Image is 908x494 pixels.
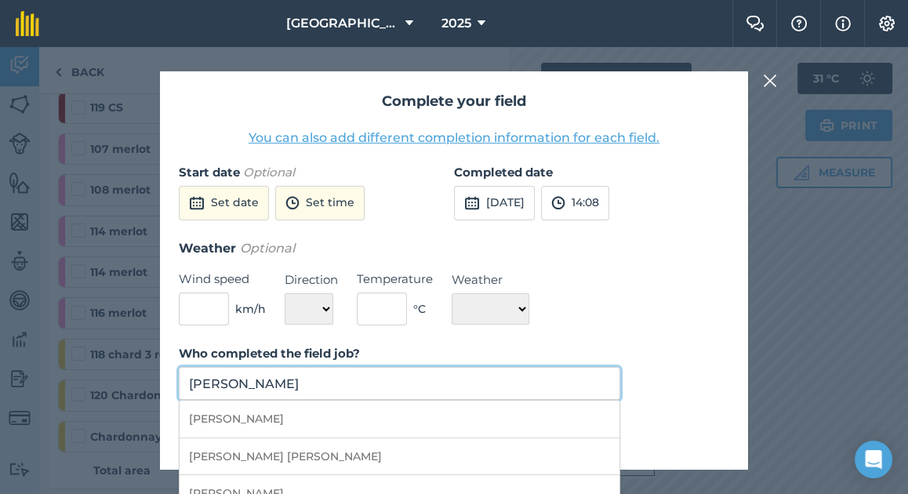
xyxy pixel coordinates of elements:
[452,271,529,289] label: Weather
[551,194,565,212] img: svg+xml;base64,PD94bWwgdmVyc2lvbj0iMS4wIiBlbmNvZGluZz0idXRmLTgiPz4KPCEtLSBHZW5lcmF0b3I6IEFkb2JlIE...
[179,90,729,113] h2: Complete your field
[877,16,896,31] img: A cog icon
[243,165,295,180] em: Optional
[454,165,553,180] strong: Completed date
[454,186,535,220] button: [DATE]
[180,401,619,438] li: [PERSON_NAME]
[249,129,659,147] button: You can also add different completion information for each field.
[441,14,471,33] span: 2025
[541,186,609,220] button: 14:08
[413,300,426,318] span: ° C
[790,16,808,31] img: A question mark icon
[855,441,892,478] div: Open Intercom Messenger
[179,238,729,259] h3: Weather
[16,11,39,36] img: fieldmargin Logo
[179,346,360,361] strong: Who completed the field job?
[179,165,240,180] strong: Start date
[285,194,300,212] img: svg+xml;base64,PD94bWwgdmVyc2lvbj0iMS4wIiBlbmNvZGluZz0idXRmLTgiPz4KPCEtLSBHZW5lcmF0b3I6IEFkb2JlIE...
[285,271,338,289] label: Direction
[179,270,266,289] label: Wind speed
[180,438,619,475] li: [PERSON_NAME] [PERSON_NAME]
[464,194,480,212] img: svg+xml;base64,PD94bWwgdmVyc2lvbj0iMS4wIiBlbmNvZGluZz0idXRmLTgiPz4KPCEtLSBHZW5lcmF0b3I6IEFkb2JlIE...
[179,186,269,220] button: Set date
[286,14,399,33] span: [GEOGRAPHIC_DATA]
[763,71,777,90] img: svg+xml;base64,PHN2ZyB4bWxucz0iaHR0cDovL3d3dy53My5vcmcvMjAwMC9zdmciIHdpZHRoPSIyMiIgaGVpZ2h0PSIzMC...
[189,194,205,212] img: svg+xml;base64,PD94bWwgdmVyc2lvbj0iMS4wIiBlbmNvZGluZz0idXRmLTgiPz4KPCEtLSBHZW5lcmF0b3I6IEFkb2JlIE...
[240,241,295,256] em: Optional
[275,186,365,220] button: Set time
[235,300,266,318] span: km/h
[746,16,765,31] img: Two speech bubbles overlapping with the left bubble in the forefront
[357,270,433,289] label: Temperature
[835,14,851,33] img: svg+xml;base64,PHN2ZyB4bWxucz0iaHR0cDovL3d3dy53My5vcmcvMjAwMC9zdmciIHdpZHRoPSIxNyIgaGVpZ2h0PSIxNy...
